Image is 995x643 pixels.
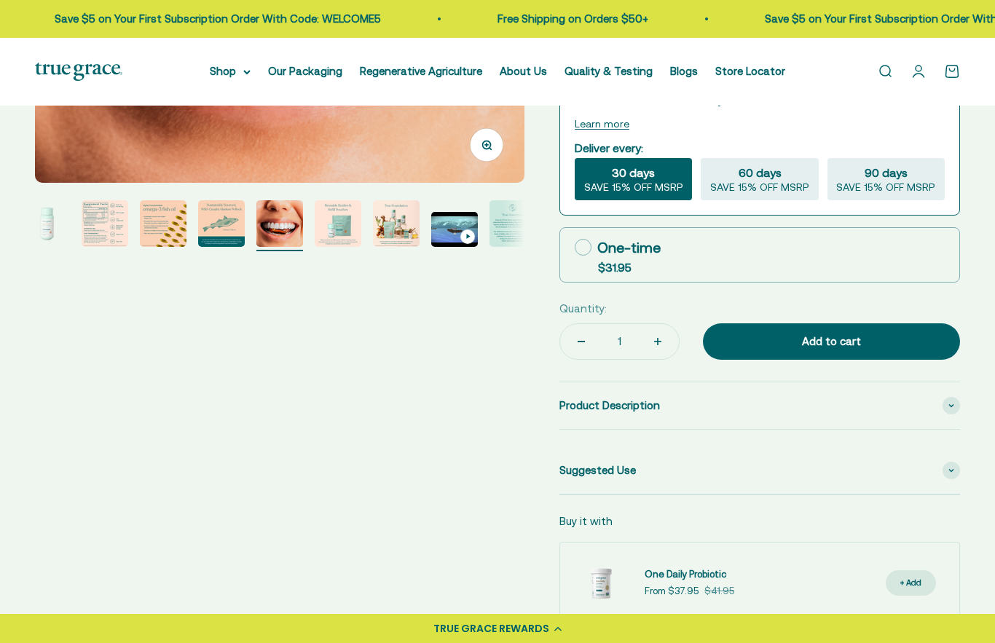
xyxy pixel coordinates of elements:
img: Omega-3 Fish Oil [23,200,70,247]
button: Go to item 4 [82,200,128,251]
img: When you opt for our refill pouches instead of buying a whole new bottle every time you buy suppl... [315,200,361,247]
span: Suggested Use [559,462,636,479]
a: Store Locator [715,65,785,77]
span: Product Description [559,397,660,414]
img: Every lot of True Grace supplements undergoes extensive third-party testing. Regulation says we d... [489,200,536,247]
sale-price: From $37.95 [645,584,699,599]
img: Our fish oil is traceable back to the specific fishery it came form, so you can check that it mee... [198,200,245,247]
img: Alaskan Pollock live a short life and do not bio-accumulate heavy metals and toxins the way older... [256,200,303,247]
img: We source our fish oil from Alaskan Pollock that have been freshly caught for human consumption i... [82,200,128,247]
p: Buy it with [559,513,613,530]
a: One Daily Probiotic [645,567,734,583]
summary: Suggested Use [559,447,960,494]
label: Quantity: [559,300,607,317]
a: Regenerative Agriculture [360,65,482,77]
div: Add to cart [732,333,931,350]
button: Add to cart [703,323,960,360]
button: Decrease quantity [560,324,602,359]
a: Our Packaging [268,65,342,77]
button: Go to item 7 [256,200,303,251]
button: + Add [886,570,936,596]
button: Go to item 3 [23,200,70,251]
summary: Product Description [559,382,960,429]
a: Quality & Testing [565,65,653,77]
compare-at-price: $41.95 [704,584,734,599]
p: Save $5 on Your First Subscription Order With Code: WELCOME5 [41,10,367,28]
a: About Us [500,65,547,77]
button: Go to item 8 [315,200,361,251]
img: Daily Probiotic forDigestive and Immune Support:* - 90 Billion CFU at time of manufacturing (30 B... [572,554,630,612]
div: TRUE GRACE REWARDS [433,621,549,636]
button: Go to item 9 [373,200,420,251]
button: Increase quantity [637,324,679,359]
span: One Daily Probiotic [645,569,726,580]
button: Go to item 11 [489,200,536,251]
img: - Sustainably sourced, wild-caught Alaskan fish - Provides 1400 mg of the essential fatty Acids E... [140,200,186,247]
img: Our full product line provides a robust and comprehensive offering for a true foundation of healt... [373,200,420,247]
button: Go to item 5 [140,200,186,251]
button: Go to item 10 [431,212,478,251]
summary: Shop [210,63,251,80]
a: Blogs [670,65,698,77]
button: Go to item 6 [198,200,245,251]
div: + Add [900,576,921,590]
a: Free Shipping on Orders $50+ [484,12,634,25]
